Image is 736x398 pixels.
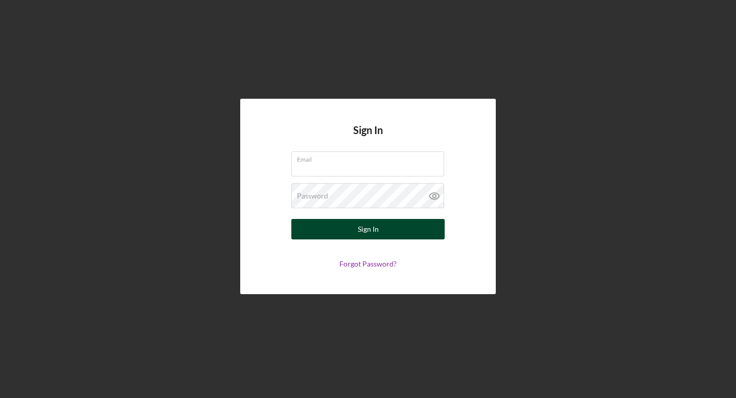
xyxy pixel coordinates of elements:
h4: Sign In [353,124,383,151]
button: Sign In [291,219,445,239]
label: Email [297,152,444,163]
a: Forgot Password? [339,259,397,268]
div: Sign In [358,219,379,239]
label: Password [297,192,328,200]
